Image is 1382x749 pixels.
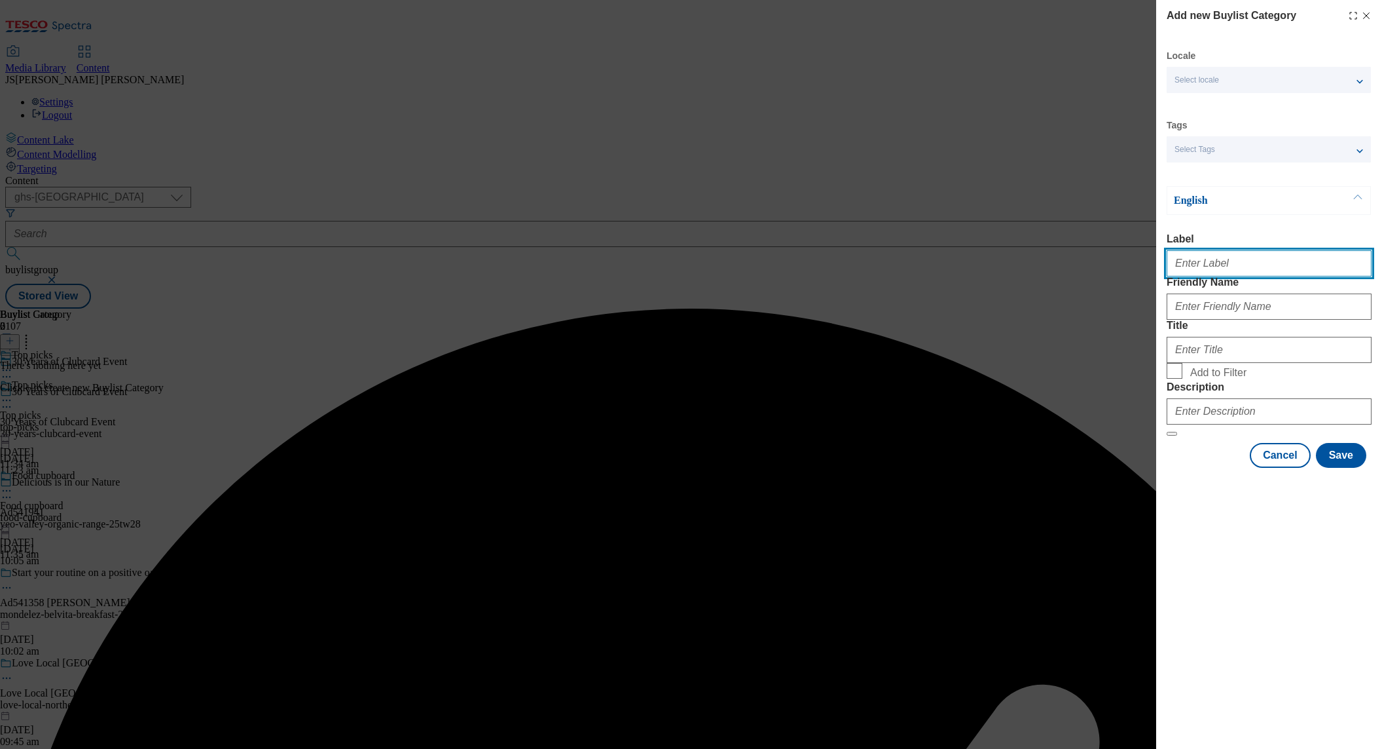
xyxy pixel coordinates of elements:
[1167,320,1372,332] label: Title
[1174,145,1215,155] span: Select Tags
[1190,367,1246,379] span: Add to Filter
[1167,294,1372,320] input: Enter Friendly Name
[1316,443,1366,468] button: Save
[1167,337,1372,363] input: Enter Title
[1167,67,1371,93] button: Select locale
[1174,194,1311,207] p: English
[1167,233,1372,245] label: Label
[1167,122,1188,129] label: Tags
[1167,8,1296,24] h4: Add new Buylist Category
[1167,381,1372,393] label: Description
[1167,277,1372,288] label: Friendly Name
[1167,398,1372,425] input: Enter Description
[1167,250,1372,277] input: Enter Label
[1174,75,1219,85] span: Select locale
[1167,52,1195,60] label: Locale
[1250,443,1310,468] button: Cancel
[1167,136,1371,163] button: Select Tags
